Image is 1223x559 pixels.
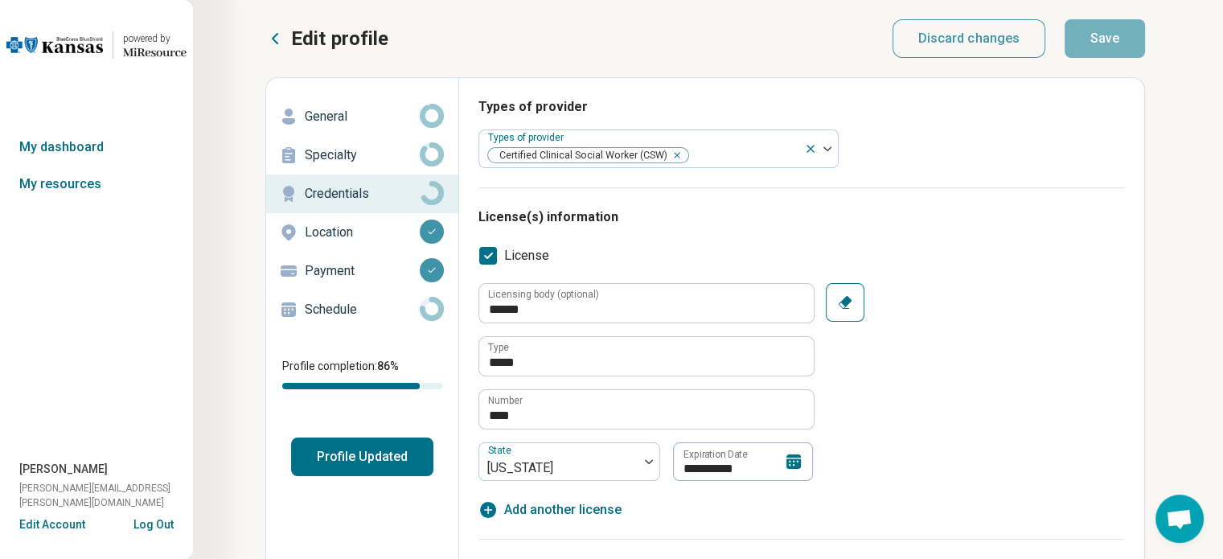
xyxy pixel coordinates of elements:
a: Location [266,213,458,252]
div: powered by [123,31,187,46]
p: General [305,107,420,126]
span: [PERSON_NAME] [19,461,108,478]
a: Payment [266,252,458,290]
input: credential.licenses.0.name [479,337,814,376]
h3: Types of provider [478,97,1125,117]
span: Add another license [504,500,622,520]
p: Credentials [305,184,420,203]
button: Profile Updated [291,438,433,476]
img: Blue Cross Blue Shield Kansas [6,26,103,64]
label: State [488,445,515,456]
label: Licensing body (optional) [488,290,599,299]
span: Certified Clinical Social Worker (CSW) [488,148,672,163]
span: License [504,246,549,265]
h3: License(s) information [478,208,1125,227]
span: 86 % [377,360,399,372]
button: Edit profile [265,26,388,51]
div: Profile completion: [266,348,458,399]
p: Payment [305,261,420,281]
a: Schedule [266,290,458,329]
label: Number [488,396,523,405]
span: [PERSON_NAME][EMAIL_ADDRESS][PERSON_NAME][DOMAIN_NAME] [19,481,193,510]
div: Profile completion [282,383,442,389]
button: Save [1065,19,1145,58]
button: Discard changes [893,19,1046,58]
a: Blue Cross Blue Shield Kansaspowered by [6,26,187,64]
p: Location [305,223,420,242]
button: Log Out [133,516,174,529]
a: Credentials [266,175,458,213]
a: General [266,97,458,136]
label: Type [488,343,509,352]
div: Open chat [1155,495,1204,543]
button: Edit Account [19,516,85,533]
label: Types of provider [488,132,567,143]
p: Schedule [305,300,420,319]
p: Specialty [305,146,420,165]
button: Add another license [478,500,622,520]
a: Specialty [266,136,458,175]
p: Edit profile [291,26,388,51]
